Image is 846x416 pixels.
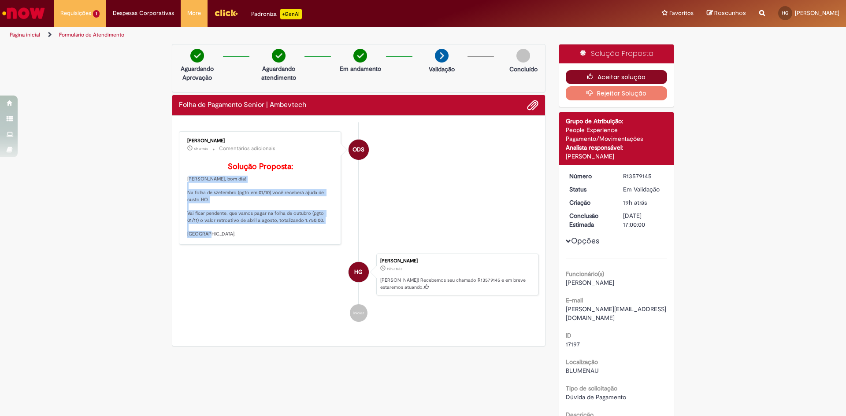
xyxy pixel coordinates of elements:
p: Aguardando Aprovação [176,64,219,82]
dt: Criação [563,198,617,207]
b: ID [566,331,571,339]
span: Despesas Corporativas [113,9,174,18]
time: 29/09/2025 22:09:45 [623,199,647,206]
span: 6h atrás [194,146,208,151]
div: Padroniza [251,9,302,19]
span: 1 [93,10,100,18]
p: Em andamento [340,64,381,73]
img: click_logo_yellow_360x200.png [214,6,238,19]
div: Grupo de Atribuição: [566,117,668,125]
p: Concluído [509,65,538,74]
b: Funcionário(s) [566,270,604,278]
b: E-mail [566,296,583,304]
span: More [187,9,201,18]
dt: Conclusão Estimada [563,211,617,229]
div: People Experience Pagamento/Movimentações [566,125,668,143]
div: Solução Proposta [559,44,674,63]
img: arrow-next.png [435,49,449,63]
div: Henrique Proes Gerhardt [349,262,369,282]
dt: Número [563,172,617,180]
span: Rascunhos [714,9,746,17]
img: check-circle-green.png [272,49,286,63]
span: 19h atrás [623,199,647,206]
span: HG [782,10,788,16]
img: img-circle-grey.png [516,49,530,63]
span: [PERSON_NAME][EMAIL_ADDRESS][DOMAIN_NAME] [566,305,666,322]
p: Aguardando atendimento [257,64,300,82]
button: Aceitar solução [566,70,668,84]
span: Dúvida de Pagamento [566,393,626,401]
b: Localização [566,358,598,366]
div: [DATE] 17:00:00 [623,211,664,229]
span: Favoritos [669,9,694,18]
div: Em Validação [623,185,664,194]
span: BLUMENAU [566,367,599,375]
ul: Histórico de tíquete [179,122,538,331]
dt: Status [563,185,617,194]
ul: Trilhas de página [7,27,557,43]
time: 30/09/2025 11:08:48 [194,146,208,151]
img: check-circle-green.png [353,49,367,63]
span: [PERSON_NAME] [795,9,839,17]
a: Formulário de Atendimento [59,31,124,38]
div: Analista responsável: [566,143,668,152]
span: 19h atrás [387,266,402,272]
div: Osvaldo da Silva Neto [349,140,369,160]
a: Rascunhos [707,9,746,18]
span: [PERSON_NAME] [566,279,614,287]
h2: Folha de Pagamento Senior | Ambevtech Histórico de tíquete [179,101,306,109]
div: R13579145 [623,172,664,180]
li: Henrique Proes Gerhardt [179,254,538,296]
div: [PERSON_NAME] [566,152,668,161]
span: ODS [352,139,364,160]
p: Validação [429,65,455,74]
div: [PERSON_NAME] [187,138,334,144]
a: Página inicial [10,31,40,38]
div: 29/09/2025 22:09:45 [623,198,664,207]
b: Tipo de solicitação [566,384,617,392]
p: [PERSON_NAME], bom dia! Na folha de szetembro (pgto em 01/10) você receberá ajuda de custo HO. Va... [187,162,334,238]
p: [PERSON_NAME]! Recebemos seu chamado R13579145 e em breve estaremos atuando. [380,277,534,291]
span: HG [354,261,363,283]
div: [PERSON_NAME] [380,258,534,264]
button: Rejeitar Solução [566,86,668,100]
span: 17197 [566,340,580,348]
b: Solução Proposta: [228,162,293,172]
img: ServiceNow [1,4,46,22]
button: Adicionar anexos [527,99,538,111]
time: 29/09/2025 22:09:45 [387,266,402,272]
span: Requisições [60,9,91,18]
img: check-circle-green.png [190,49,204,63]
small: Comentários adicionais [219,145,275,152]
p: +GenAi [280,9,302,19]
